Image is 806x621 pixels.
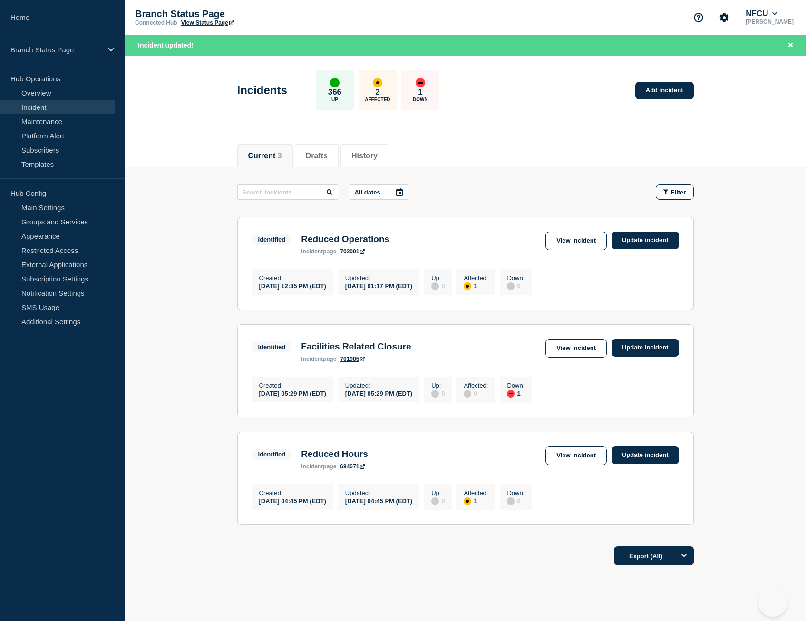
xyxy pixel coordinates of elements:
[671,189,686,196] span: Filter
[301,356,336,362] p: page
[375,87,379,97] p: 2
[656,184,694,200] button: Filter
[612,446,679,464] a: Update incident
[237,184,338,200] input: Search incidents
[373,78,382,87] div: affected
[345,496,412,505] div: [DATE] 04:45 PM (EDT)
[507,282,515,290] div: disabled
[464,390,471,398] div: disabled
[431,389,445,398] div: 0
[345,274,412,281] p: Updated :
[785,40,796,51] button: Close banner
[301,356,323,362] span: incident
[507,389,524,398] div: 1
[614,546,694,565] button: Export (All)
[259,489,326,496] p: Created :
[259,496,326,505] div: [DATE] 04:45 PM (EDT)
[301,449,368,459] h3: Reduced Hours
[464,282,471,290] div: affected
[259,382,326,389] p: Created :
[259,281,326,290] div: [DATE] 12:35 PM (EDT)
[416,78,425,87] div: down
[431,281,445,290] div: 0
[350,184,408,200] button: All dates
[330,78,340,87] div: up
[689,8,709,28] button: Support
[237,84,287,97] h1: Incidents
[301,248,323,255] span: incident
[507,496,524,505] div: 0
[545,339,607,358] a: View incident
[252,341,292,352] span: Identified
[464,496,488,505] div: 1
[545,446,607,465] a: View incident
[345,489,412,496] p: Updated :
[714,8,734,28] button: Account settings
[464,274,488,281] p: Affected :
[464,382,488,389] p: Affected :
[431,274,445,281] p: Up :
[507,281,524,290] div: 0
[431,282,439,290] div: disabled
[413,97,428,102] p: Down
[744,19,796,25] p: [PERSON_NAME]
[331,97,338,102] p: Up
[612,232,679,249] a: Update incident
[278,152,282,160] span: 3
[744,9,779,19] button: NFCU
[340,463,365,470] a: 694671
[675,546,694,565] button: Options
[138,41,194,49] span: Incident updated!
[612,339,679,357] a: Update incident
[301,341,411,352] h3: Facilities Related Closure
[340,356,365,362] a: 701985
[345,281,412,290] div: [DATE] 01:17 PM (EDT)
[418,87,422,97] p: 1
[464,489,488,496] p: Affected :
[248,152,282,160] button: Current 3
[365,97,390,102] p: Affected
[301,463,336,470] p: page
[345,382,412,389] p: Updated :
[355,189,380,196] p: All dates
[340,248,365,255] a: 702091
[431,382,445,389] p: Up :
[345,389,412,397] div: [DATE] 05:29 PM (EDT)
[135,19,177,26] p: Connected Hub
[464,389,488,398] div: 0
[328,87,341,97] p: 366
[135,9,325,19] p: Branch Status Page
[507,382,524,389] p: Down :
[259,389,326,397] div: [DATE] 05:29 PM (EDT)
[181,19,234,26] a: View Status Page
[259,274,326,281] p: Created :
[301,234,389,244] h3: Reduced Operations
[507,489,524,496] p: Down :
[301,248,336,255] p: page
[507,497,515,505] div: disabled
[431,496,445,505] div: 0
[252,449,292,460] span: Identified
[431,489,445,496] p: Up :
[431,390,439,398] div: disabled
[351,152,378,160] button: History
[431,497,439,505] div: disabled
[758,588,787,617] iframe: Help Scout Beacon - Open
[464,497,471,505] div: affected
[507,390,515,398] div: down
[507,274,524,281] p: Down :
[10,46,102,54] p: Branch Status Page
[464,281,488,290] div: 1
[545,232,607,250] a: View incident
[306,152,328,160] button: Drafts
[301,463,323,470] span: incident
[635,82,694,99] a: Add incident
[252,234,292,245] span: Identified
